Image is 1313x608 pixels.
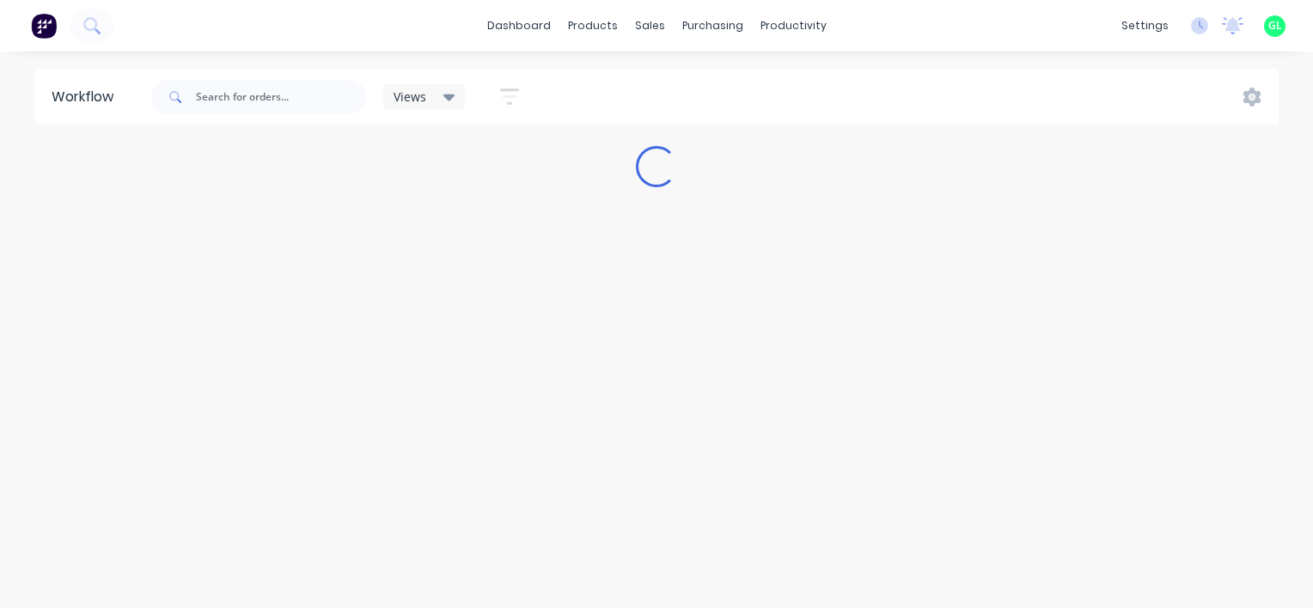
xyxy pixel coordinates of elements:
div: productivity [752,13,835,39]
div: Workflow [52,87,122,107]
div: purchasing [674,13,752,39]
a: dashboard [479,13,559,39]
input: Search for orders... [196,80,366,114]
span: GL [1268,18,1282,33]
span: Views [394,88,426,106]
img: Factory [31,13,57,39]
div: products [559,13,626,39]
div: sales [626,13,674,39]
div: settings [1113,13,1177,39]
